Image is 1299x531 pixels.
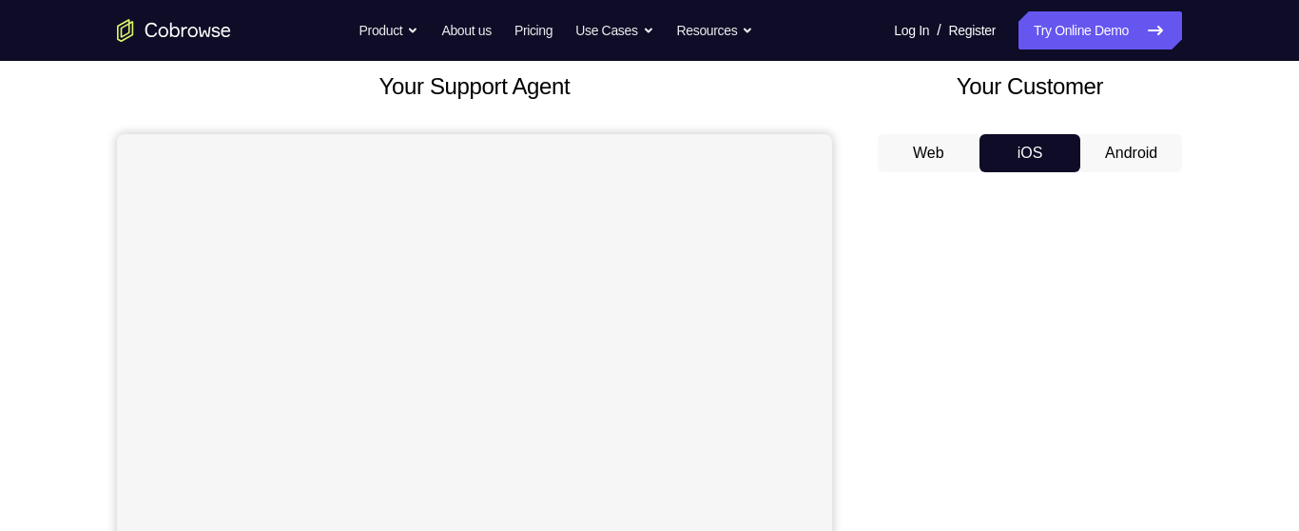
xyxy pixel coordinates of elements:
[979,134,1081,172] button: iOS
[878,69,1182,104] h2: Your Customer
[878,134,979,172] button: Web
[894,11,929,49] a: Log In
[514,11,553,49] a: Pricing
[575,11,653,49] button: Use Cases
[359,11,419,49] button: Product
[441,11,491,49] a: About us
[117,19,231,42] a: Go to the home page
[1018,11,1182,49] a: Try Online Demo
[677,11,754,49] button: Resources
[949,11,996,49] a: Register
[117,69,832,104] h2: Your Support Agent
[937,19,940,42] span: /
[1080,134,1182,172] button: Android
